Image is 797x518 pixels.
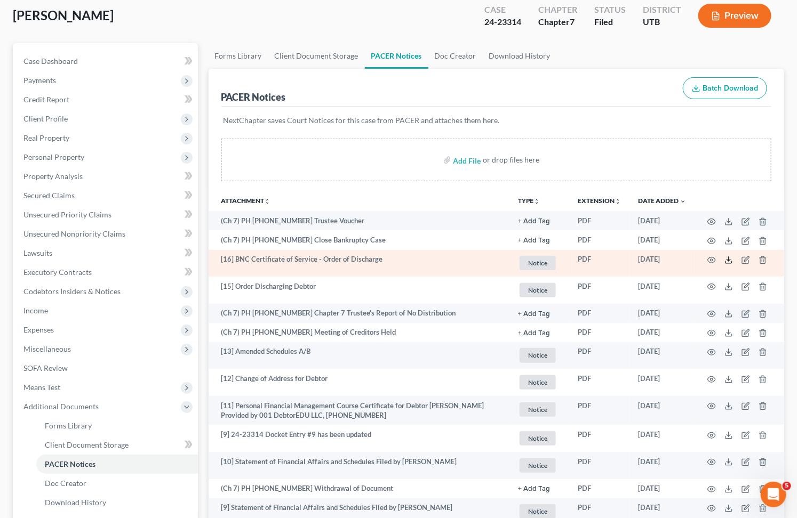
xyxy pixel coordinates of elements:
div: Case [484,4,521,16]
td: (Ch 7) PH [PHONE_NUMBER] Chapter 7 Trustee's Report of No Distribution [209,304,510,323]
a: Attachmentunfold_more [221,197,271,205]
a: Notice [518,374,561,391]
a: PACER Notices [365,43,428,69]
a: SOFA Review [15,359,198,378]
td: (Ch 7) PH [PHONE_NUMBER] Trustee Voucher [209,211,510,230]
span: PACER Notices [45,459,95,468]
button: + Add Tag [518,311,550,318]
td: [DATE] [629,250,695,277]
span: Unsecured Nonpriority Claims [23,229,125,238]
a: Client Document Storage [36,435,198,455]
a: Notice [518,254,561,272]
td: PDF [569,323,629,342]
a: Property Analysis [15,167,198,186]
a: Download History [483,43,557,69]
td: [DATE] [629,304,695,323]
span: Credit Report [23,95,69,104]
td: [13] Amended Schedules A/B [209,342,510,369]
span: Lawsuits [23,248,52,257]
span: Additional Documents [23,402,99,411]
td: [11] Personal Financial Management Course Certificate for Debtor [PERSON_NAME] Provided by 001 De... [209,396,510,425]
a: + Add Tag [518,235,561,245]
td: [12] Change of Address for Debtor [209,369,510,396]
a: Download History [36,493,198,512]
a: Case Dashboard [15,52,198,71]
a: Notice [518,281,561,299]
td: PDF [569,396,629,425]
a: Notice [518,457,561,474]
i: expand_more [680,198,686,205]
span: Secured Claims [23,191,75,200]
button: + Add Tag [518,485,550,492]
span: Income [23,306,48,315]
td: [DATE] [629,479,695,498]
a: Extensionunfold_more [578,197,621,205]
div: PACER Notices [221,91,286,103]
span: Unsecured Priority Claims [23,210,111,219]
div: Chapter [538,4,577,16]
td: [15] Order Discharging Debtor [209,277,510,304]
div: Status [594,4,626,16]
button: + Add Tag [518,218,550,225]
span: Download History [45,498,106,507]
span: Payments [23,76,56,85]
td: [DATE] [629,211,695,230]
td: (Ch 7) PH [PHONE_NUMBER] Close Bankruptcy Case [209,230,510,249]
iframe: Intercom live chat [761,482,786,507]
button: Batch Download [683,77,767,100]
span: Notice [520,402,556,417]
td: [9] 24-23314 Docket Entry #9 has been updated [209,425,510,452]
span: Means Test [23,383,60,392]
a: PACER Notices [36,455,198,474]
span: [PERSON_NAME] [13,7,114,23]
span: Executory Contracts [23,268,92,277]
i: unfold_more [533,198,540,205]
td: [DATE] [629,396,695,425]
span: Case Dashboard [23,56,78,66]
span: Notice [520,375,556,390]
td: PDF [569,211,629,230]
span: Notice [520,431,556,446]
span: Client Profile [23,114,68,123]
span: Expenses [23,325,54,334]
span: Notice [520,283,556,297]
span: Batch Download [703,84,758,93]
td: [DATE] [629,452,695,479]
td: [DATE] [629,342,695,369]
span: SOFA Review [23,363,68,373]
td: (Ch 7) PH [PHONE_NUMBER] Withdrawal of Document [209,479,510,498]
button: + Add Tag [518,237,550,244]
span: Property Analysis [23,172,83,181]
td: [DATE] [629,369,695,396]
a: Doc Creator [428,43,483,69]
td: PDF [569,230,629,249]
a: Forms Library [36,416,198,435]
span: Notice [520,458,556,473]
a: Unsecured Nonpriority Claims [15,224,198,244]
td: (Ch 7) PH [PHONE_NUMBER] Meeting of Creditors Held [209,323,510,342]
span: Doc Creator [45,479,86,488]
a: Notice [518,401,561,418]
span: Miscellaneous [23,344,71,353]
a: + Add Tag [518,483,561,493]
a: Lawsuits [15,244,198,263]
td: PDF [569,250,629,277]
a: Unsecured Priority Claims [15,205,198,224]
div: District [643,4,681,16]
i: unfold_more [615,198,621,205]
a: Notice [518,430,561,447]
td: PDF [569,479,629,498]
a: Forms Library [209,43,268,69]
span: Notice [520,348,556,362]
a: Credit Report [15,90,198,109]
td: PDF [569,452,629,479]
div: Filed [594,16,626,28]
span: Forms Library [45,421,92,430]
span: Client Document Storage [45,440,129,449]
td: [10] Statement of Financial Affairs and Schedules Filed by [PERSON_NAME] [209,452,510,479]
span: 7 [570,17,575,27]
td: [DATE] [629,323,695,342]
span: 5 [783,482,791,490]
a: Executory Contracts [15,263,198,282]
a: Client Document Storage [268,43,365,69]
